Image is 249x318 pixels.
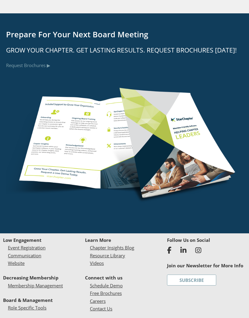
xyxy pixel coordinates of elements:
strong: Low Engagement [3,237,42,243]
a: Subscribe [167,275,216,286]
a: Membership Management [8,283,63,289]
a: Videos [90,260,104,266]
h3: Prepare for Your Next Board Meeting [6,29,243,40]
a: Contact Us [90,306,112,312]
a: Chapter Insights Blog [90,245,134,251]
a: Communication [8,253,41,259]
a: Free Brochures [90,290,122,296]
a: Schedule Demo [90,283,123,289]
strong: Board & Management [3,297,53,303]
span: Grow Your Chapter. Get Lasting Results. Request Brochures [DATE]! [6,46,237,55]
strong: Learn More [85,237,111,243]
a: Role Specific Tools [8,305,46,311]
a: Website [8,260,25,266]
a: Careers [90,298,106,304]
a: Event Registration [8,245,46,251]
img: StarChapter Brochure [6,76,243,211]
a: Resource Library [90,253,125,259]
a: Request Brochures ▶ [6,63,50,69]
strong: Connect with us [85,275,122,281]
strong: Join our Newsletter for More Info [167,263,243,269]
strong: Follow Us on Social [167,237,210,243]
strong: Decreasing Membership [3,275,59,281]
